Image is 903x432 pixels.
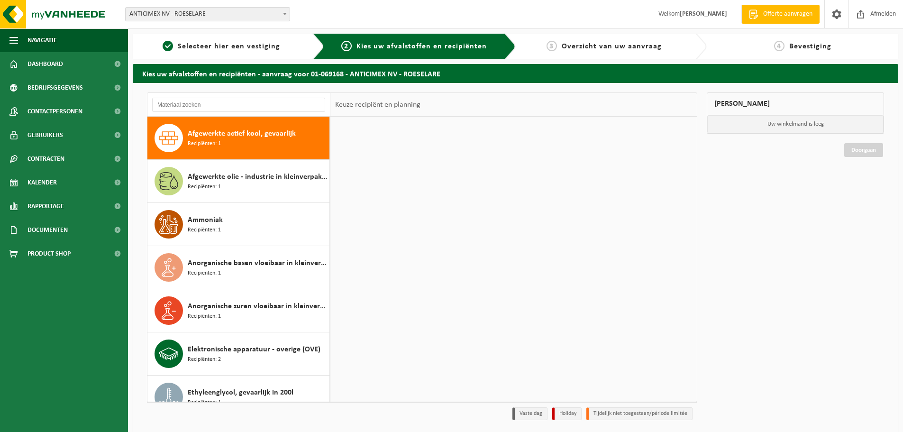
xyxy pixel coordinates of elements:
div: Keuze recipiënt en planning [330,93,425,117]
span: Ethyleenglycol, gevaarlijk in 200l [188,387,293,398]
span: Contracten [27,147,64,171]
li: Tijdelijk niet toegestaan/période limitée [586,407,693,420]
input: Materiaal zoeken [152,98,325,112]
button: Ethyleenglycol, gevaarlijk in 200l Recipiënten: 1 [147,376,330,419]
span: 3 [547,41,557,51]
span: Product Shop [27,242,71,266]
button: Anorganische basen vloeibaar in kleinverpakking Recipiënten: 1 [147,246,330,289]
span: Recipiënten: 1 [188,226,221,235]
span: Recipiënten: 2 [188,355,221,364]
button: Anorganische zuren vloeibaar in kleinverpakking Recipiënten: 1 [147,289,330,332]
li: Vaste dag [512,407,547,420]
button: Afgewerkte olie - industrie in kleinverpakking Recipiënten: 1 [147,160,330,203]
span: Overzicht van uw aanvraag [562,43,662,50]
span: Gebruikers [27,123,63,147]
span: 4 [774,41,784,51]
li: Holiday [552,407,582,420]
button: Afgewerkte actief kool, gevaarlijk Recipiënten: 1 [147,117,330,160]
span: Afgewerkte actief kool, gevaarlijk [188,128,296,139]
span: Recipiënten: 1 [188,183,221,192]
span: Elektronische apparatuur - overige (OVE) [188,344,320,355]
button: Ammoniak Recipiënten: 1 [147,203,330,246]
span: Recipiënten: 1 [188,312,221,321]
a: 1Selecteer hier een vestiging [137,41,305,52]
span: Ammoniak [188,214,223,226]
span: Afgewerkte olie - industrie in kleinverpakking [188,171,327,183]
p: Uw winkelmand is leeg [707,115,884,133]
span: Anorganische basen vloeibaar in kleinverpakking [188,257,327,269]
span: Contactpersonen [27,100,82,123]
span: Recipiënten: 1 [188,269,221,278]
strong: [PERSON_NAME] [680,10,727,18]
span: Recipiënten: 1 [188,398,221,407]
span: Offerte aanvragen [761,9,815,19]
span: Navigatie [27,28,57,52]
span: ANTICIMEX NV - ROESELARE [126,8,290,21]
div: [PERSON_NAME] [707,92,884,115]
span: ANTICIMEX NV - ROESELARE [125,7,290,21]
span: 1 [163,41,173,51]
span: Rapportage [27,194,64,218]
span: Selecteer hier een vestiging [178,43,280,50]
span: Recipiënten: 1 [188,139,221,148]
span: Kalender [27,171,57,194]
a: Offerte aanvragen [741,5,820,24]
a: Doorgaan [844,143,883,157]
span: Bedrijfsgegevens [27,76,83,100]
span: Documenten [27,218,68,242]
h2: Kies uw afvalstoffen en recipiënten - aanvraag voor 01-069168 - ANTICIMEX NV - ROESELARE [133,64,898,83]
span: Dashboard [27,52,63,76]
span: Anorganische zuren vloeibaar in kleinverpakking [188,301,327,312]
button: Elektronische apparatuur - overige (OVE) Recipiënten: 2 [147,332,330,376]
span: Bevestiging [789,43,831,50]
span: Kies uw afvalstoffen en recipiënten [356,43,487,50]
span: 2 [341,41,352,51]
